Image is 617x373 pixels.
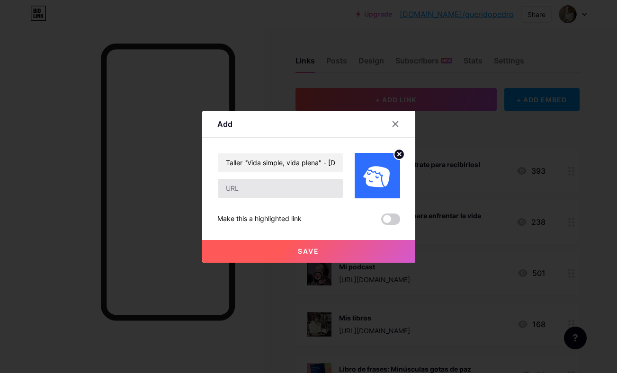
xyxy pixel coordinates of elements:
span: Save [298,247,319,255]
input: URL [218,179,343,198]
button: Save [202,240,415,263]
div: Add [217,118,232,130]
input: Title [218,153,343,172]
div: Make this a highlighted link [217,213,302,225]
img: link_thumbnail [355,153,400,198]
